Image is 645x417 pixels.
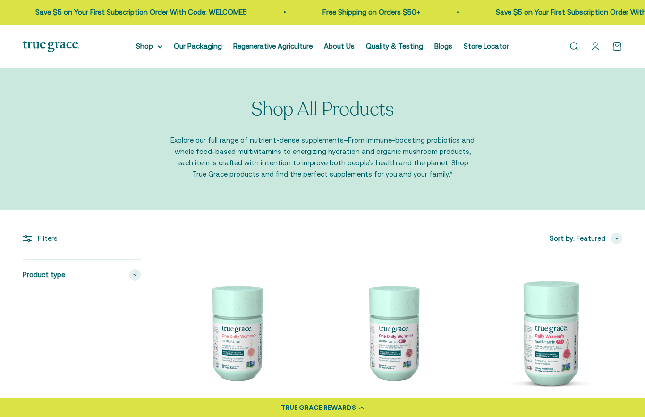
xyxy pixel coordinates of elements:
[23,269,65,281] span: Product type
[281,403,356,413] div: TRUE GRACE REWARDS
[324,42,355,50] a: About Us
[320,259,466,405] img: Daily Multivitamin for Immune Support, Energy, Daily Balance, and Healthy Bone Support* Vitamin A...
[23,233,141,244] div: Filters
[434,42,452,50] a: Blogs
[577,233,605,244] span: Featured
[366,42,423,50] a: Quality & Testing
[233,42,313,50] a: Regenerative Agriculture
[251,99,393,119] p: Shop All Products
[23,260,141,290] summary: Product type
[577,233,622,244] button: Featured
[32,7,244,18] p: Save $5 on Your First Subscription Order With Code: WELCOME5
[163,259,309,405] img: We select ingredients that play a concrete role in true health, and we include them at effective ...
[169,135,476,180] p: Explore our full range of nutrient-dense supplements–From immune-boosting probiotics and whole fo...
[477,259,622,405] img: Daily Women's 50+ Multivitamin
[550,233,575,244] span: Sort by:
[319,8,417,16] a: Free Shipping on Orders $50+
[136,41,162,52] summary: Shop
[174,42,222,50] a: Our Packaging
[464,42,509,50] a: Store Locator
